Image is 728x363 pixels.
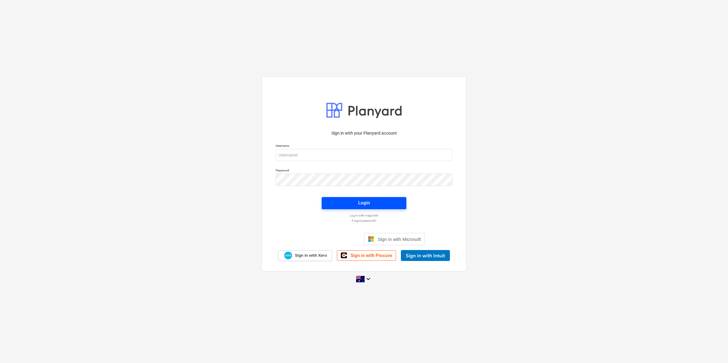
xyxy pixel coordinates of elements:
img: Xero logo [284,252,292,260]
a: Forgot password? [273,219,455,223]
input: Username [276,149,452,161]
a: Sign in with Procore [337,250,396,261]
a: Sign in with Xero [278,250,332,261]
i: keyboard_arrow_down [365,275,372,283]
span: Sign in with Xero [295,253,327,258]
span: Sign in with Microsoft [378,237,421,242]
p: Password [276,168,452,174]
span: Sign in with Procore [351,253,392,258]
div: Login [358,199,370,207]
button: Login [322,197,406,209]
iframe: Sign in with Google Button [300,232,362,246]
p: Username [276,144,452,149]
p: Sign in with your Planyard account [276,130,452,136]
img: Microsoft logo [368,236,374,242]
a: Log in with magic link [273,213,455,217]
